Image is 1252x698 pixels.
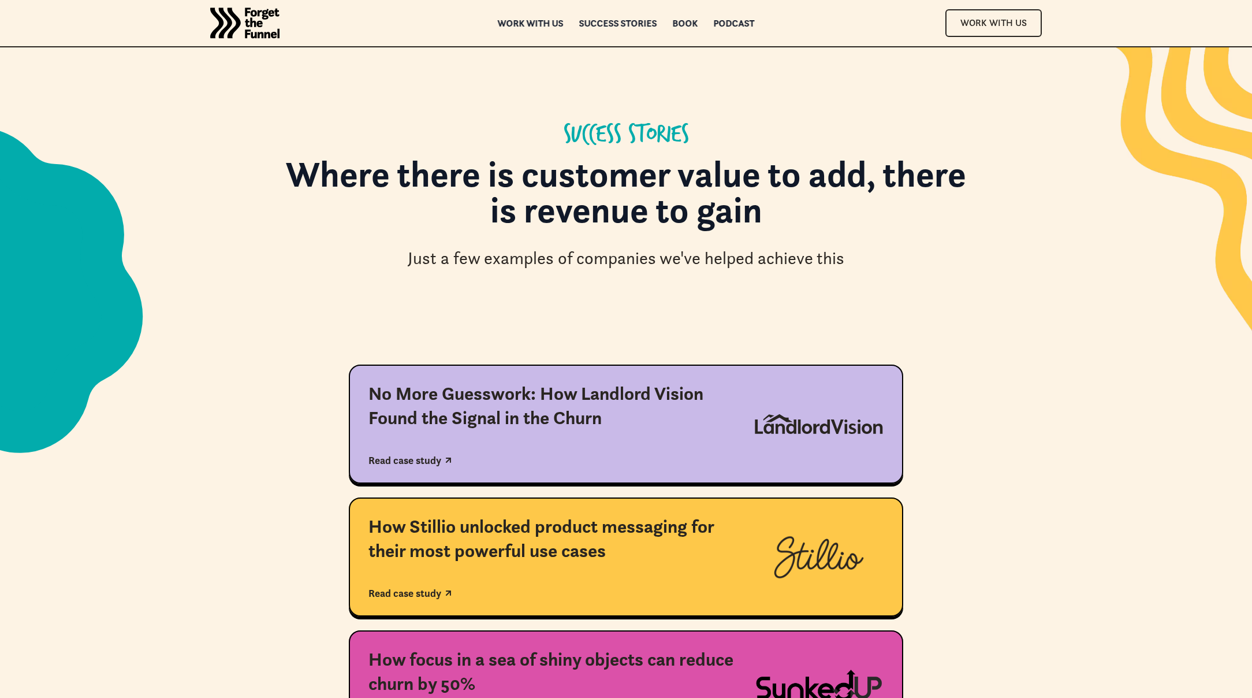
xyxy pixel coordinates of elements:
a: Work With Us [945,9,1042,36]
a: Work with us [498,19,564,27]
div: Just a few examples of companies we've helped achieve this [408,247,844,270]
div: No More Guesswork: How Landlord Vision Found the Signal in the Churn [368,382,735,430]
div: How Stillio unlocked product messaging for their most powerful use cases [368,515,735,563]
div: How focus in a sea of shiny objects can reduce churn by 50% [368,648,735,696]
div: Success Stories [564,121,689,149]
a: No More Guesswork: How Landlord Vision Found the Signal in the ChurnRead case study [349,365,903,484]
a: Success Stories [579,19,657,27]
a: Book [673,19,698,27]
h1: Where there is customer value to add, there is revenue to gain [280,156,972,240]
a: Podcast [714,19,755,27]
a: How Stillio unlocked product messaging for their most powerful use casesRead case study [349,497,903,617]
div: Read case study [368,454,441,467]
div: Read case study [368,587,441,600]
